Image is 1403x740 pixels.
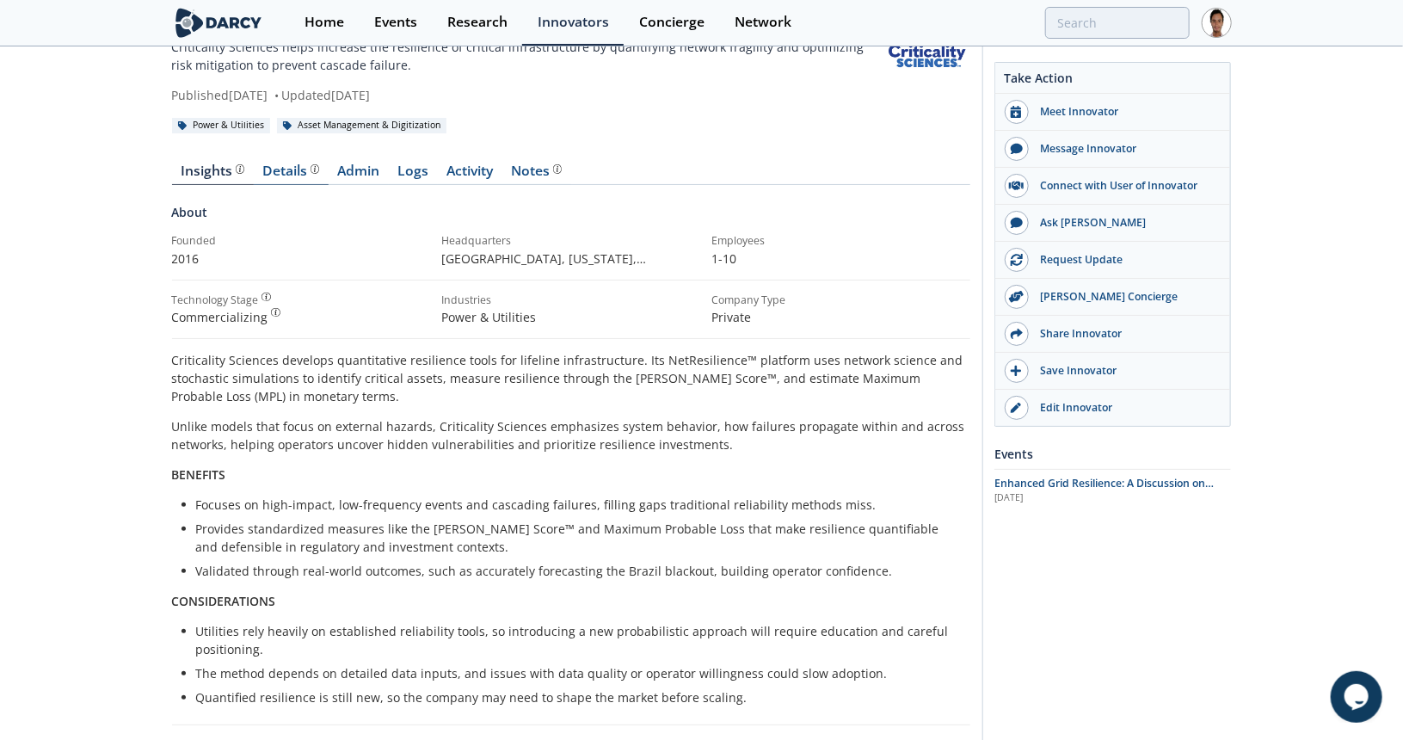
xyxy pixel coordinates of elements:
[442,309,537,325] span: Power & Utilities
[254,164,329,185] a: Details
[502,164,571,185] a: Notes
[553,164,563,174] img: information.svg
[272,87,282,103] span: •
[172,308,430,326] div: Commercializing
[172,466,226,483] strong: BENEFITS
[271,308,280,318] img: information.svg
[172,250,430,268] p: 2016
[389,164,438,185] a: Logs
[172,293,259,308] div: Technology Stage
[442,233,700,249] div: Headquarters
[1029,326,1221,342] div: Share Innovator
[1331,671,1386,723] iframe: chat widget
[277,118,447,133] div: Asset Management & Digitization
[172,86,884,104] div: Published [DATE] Updated [DATE]
[1029,252,1221,268] div: Request Update
[1029,178,1221,194] div: Connect with User of Innovator
[172,203,970,233] div: About
[735,15,791,29] div: Network
[994,476,1231,505] a: Enhanced Grid Resilience: A Discussion on Climate Science & Risk Modeling [DATE]
[538,15,609,29] div: Innovators
[196,520,958,556] li: Provides standardized measures like the [PERSON_NAME] Score™ and Maximum Probable Loss that make ...
[172,8,266,38] img: logo-wide.svg
[196,562,958,580] li: Validated through real-world outcomes, such as accurately forecasting the Brazil blackout, buildi...
[262,293,271,302] img: information.svg
[447,15,508,29] div: Research
[196,622,958,658] li: Utilities rely heavily on established reliability tools, so introducing a new probabilistic appro...
[329,164,389,185] a: Admin
[712,309,752,325] span: Private
[1202,8,1232,38] img: Profile
[181,164,244,178] div: Insights
[374,15,417,29] div: Events
[172,593,276,609] strong: CONSIDERATIONS
[311,164,320,174] img: information.svg
[442,293,700,308] div: Industries
[438,164,502,185] a: Activity
[639,15,705,29] div: Concierge
[995,390,1230,426] a: Edit Innovator
[305,15,344,29] div: Home
[1045,7,1190,39] input: Advanced Search
[172,417,970,453] p: Unlike models that focus on external hazards, Criticality Sciences emphasizes system behavior, ho...
[712,250,970,268] p: 1-10
[196,664,958,682] li: The method depends on detailed data inputs, and issues with data quality or operator willingness ...
[196,496,958,514] li: Focuses on high-impact, low-frequency events and cascading failures, filling gaps traditional rel...
[172,233,430,249] div: Founded
[196,688,958,706] li: Quantified resilience is still new, so the company may need to shape the market before scaling.
[1029,289,1221,305] div: [PERSON_NAME] Concierge
[442,250,700,268] p: [GEOGRAPHIC_DATA], [US_STATE] , [GEOGRAPHIC_DATA]
[1029,141,1221,157] div: Message Innovator
[994,439,1231,469] div: Events
[712,293,970,308] div: Company Type
[262,164,319,178] div: Details
[1029,215,1221,231] div: Ask [PERSON_NAME]
[712,233,970,249] div: Employees
[1029,363,1221,379] div: Save Innovator
[994,491,1231,505] div: [DATE]
[172,38,884,74] p: Criticality Sciences helps increase the resilience of critical infrastructure by quantifying netw...
[1029,400,1221,416] div: Edit Innovator
[172,118,271,133] div: Power & Utilities
[172,164,254,185] a: Insights
[1029,104,1221,120] div: Meet Innovator
[511,164,562,178] div: Notes
[172,351,970,405] p: Criticality Sciences develops quantitative resilience tools for lifeline infrastructure. Its NetR...
[236,164,245,174] img: information.svg
[995,353,1230,390] button: Save Innovator
[994,476,1214,506] span: Enhanced Grid Resilience: A Discussion on Climate Science & Risk Modeling
[995,69,1230,94] div: Take Action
